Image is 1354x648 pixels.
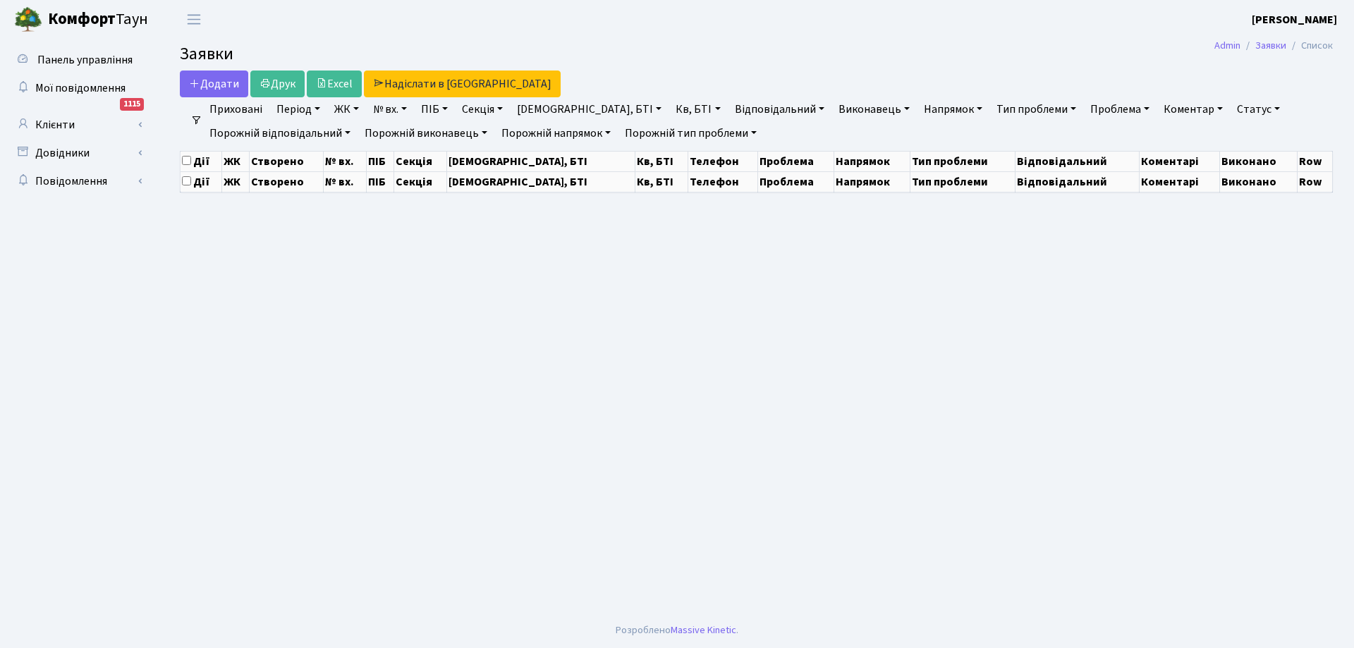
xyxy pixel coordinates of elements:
a: Виконавець [833,97,915,121]
a: Секція [456,97,508,121]
th: Виконано [1220,151,1297,171]
th: № вх. [324,151,367,171]
a: Клієнти [7,111,148,139]
th: Створено [249,171,324,192]
th: Телефон [688,171,758,192]
th: Відповідальний [1015,171,1139,192]
th: Секція [394,151,447,171]
img: logo.png [14,6,42,34]
a: [DEMOGRAPHIC_DATA], БТІ [511,97,667,121]
th: [DEMOGRAPHIC_DATA], БТІ [447,171,635,192]
a: Проблема [1085,97,1155,121]
th: Кв, БТІ [635,151,688,171]
a: № вх. [367,97,413,121]
th: Створено [249,151,324,171]
th: Row [1297,171,1332,192]
a: Порожній відповідальний [204,121,356,145]
span: Панель управління [37,52,133,68]
th: Проблема [757,171,834,192]
a: ПІБ [415,97,453,121]
a: Massive Kinetic [671,623,736,637]
th: № вх. [324,171,367,192]
th: [DEMOGRAPHIC_DATA], БТІ [447,151,635,171]
a: Заявки [1255,38,1286,53]
div: 1115 [120,98,144,111]
a: Тип проблеми [991,97,1082,121]
th: Дії [181,151,222,171]
th: Коментарі [1139,151,1220,171]
a: Порожній напрямок [496,121,616,145]
th: Виконано [1220,171,1297,192]
th: Кв, БТІ [635,171,688,192]
li: Список [1286,38,1333,54]
th: Коментарі [1139,171,1220,192]
span: Додати [189,76,239,92]
a: Admin [1214,38,1240,53]
th: Напрямок [834,151,910,171]
th: Дії [181,171,222,192]
th: ПІБ [366,151,394,171]
a: Порожній виконавець [359,121,493,145]
nav: breadcrumb [1193,31,1354,61]
th: ПІБ [366,171,394,192]
a: Excel [307,71,362,97]
a: Надіслати в [GEOGRAPHIC_DATA] [364,71,561,97]
a: Відповідальний [729,97,830,121]
th: ЖК [222,171,249,192]
b: Комфорт [48,8,116,30]
button: Переключити навігацію [176,8,212,31]
th: Телефон [688,151,758,171]
a: Мої повідомлення1115 [7,74,148,102]
span: Мої повідомлення [35,80,126,96]
a: Статус [1231,97,1286,121]
a: Довідники [7,139,148,167]
a: Кв, БТІ [670,97,726,121]
a: Приховані [204,97,268,121]
a: Повідомлення [7,167,148,195]
a: Порожній тип проблеми [619,121,762,145]
a: Коментар [1158,97,1228,121]
span: Таун [48,8,148,32]
a: Період [271,97,326,121]
a: Панель управління [7,46,148,74]
th: Тип проблеми [910,151,1015,171]
a: ЖК [329,97,365,121]
th: Напрямок [834,171,910,192]
div: Розроблено . [616,623,738,638]
th: Row [1297,151,1332,171]
a: Друк [250,71,305,97]
th: ЖК [222,151,249,171]
th: Проблема [757,151,834,171]
a: [PERSON_NAME] [1252,11,1337,28]
a: Напрямок [918,97,988,121]
a: Додати [180,71,248,97]
th: Тип проблеми [910,171,1015,192]
th: Секція [394,171,447,192]
th: Відповідальний [1015,151,1139,171]
b: [PERSON_NAME] [1252,12,1337,27]
span: Заявки [180,42,233,66]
